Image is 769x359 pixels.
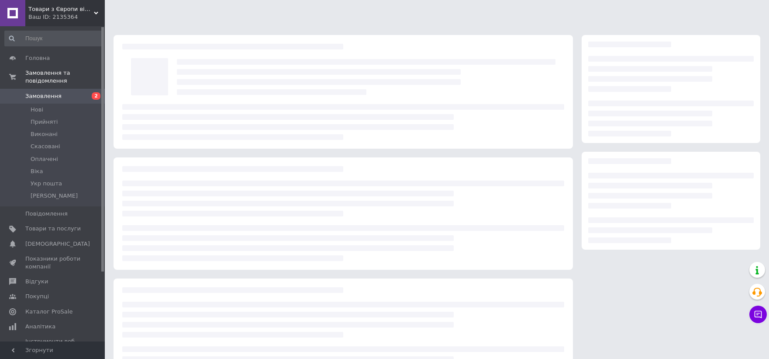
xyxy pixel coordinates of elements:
[28,5,94,13] span: Товари з Європи від "Patik"
[31,155,58,163] span: Оплачені
[31,118,58,126] span: Прийняті
[25,54,50,62] span: Головна
[4,31,103,46] input: Пошук
[25,293,49,300] span: Покупці
[31,143,60,150] span: Скасовані
[25,210,68,218] span: Повідомлення
[31,180,62,188] span: Укр пошта
[31,192,78,200] span: [PERSON_NAME]
[25,240,90,248] span: [DEMOGRAPHIC_DATA]
[31,130,58,138] span: Виконані
[31,106,43,114] span: Нові
[25,92,62,100] span: Замовлення
[31,167,43,175] span: Віка
[25,69,105,85] span: Замовлення та повідомлення
[25,308,72,316] span: Каталог ProSale
[25,255,81,271] span: Показники роботи компанії
[25,225,81,233] span: Товари та послуги
[25,323,55,331] span: Аналітика
[92,92,100,100] span: 2
[28,13,105,21] div: Ваш ID: 2135364
[25,278,48,286] span: Відгуки
[749,306,767,323] button: Чат з покупцем
[25,338,81,353] span: Інструменти веб-майстра та SEO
